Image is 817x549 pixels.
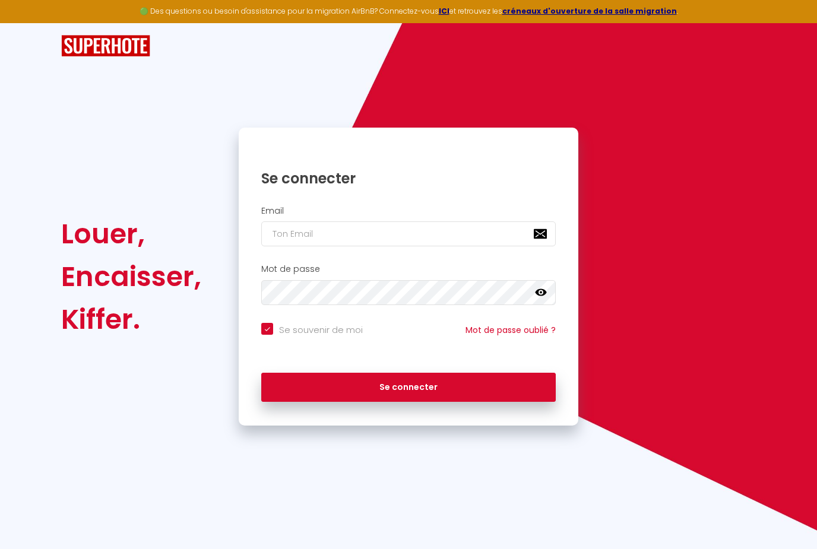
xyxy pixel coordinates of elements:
[261,169,556,188] h1: Se connecter
[61,212,201,255] div: Louer,
[261,206,556,216] h2: Email
[502,6,677,16] a: créneaux d'ouverture de la salle migration
[61,298,201,341] div: Kiffer.
[439,6,449,16] a: ICI
[261,373,556,402] button: Se connecter
[261,264,556,274] h2: Mot de passe
[261,221,556,246] input: Ton Email
[61,255,201,298] div: Encaisser,
[61,35,150,57] img: SuperHote logo
[465,324,556,336] a: Mot de passe oublié ?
